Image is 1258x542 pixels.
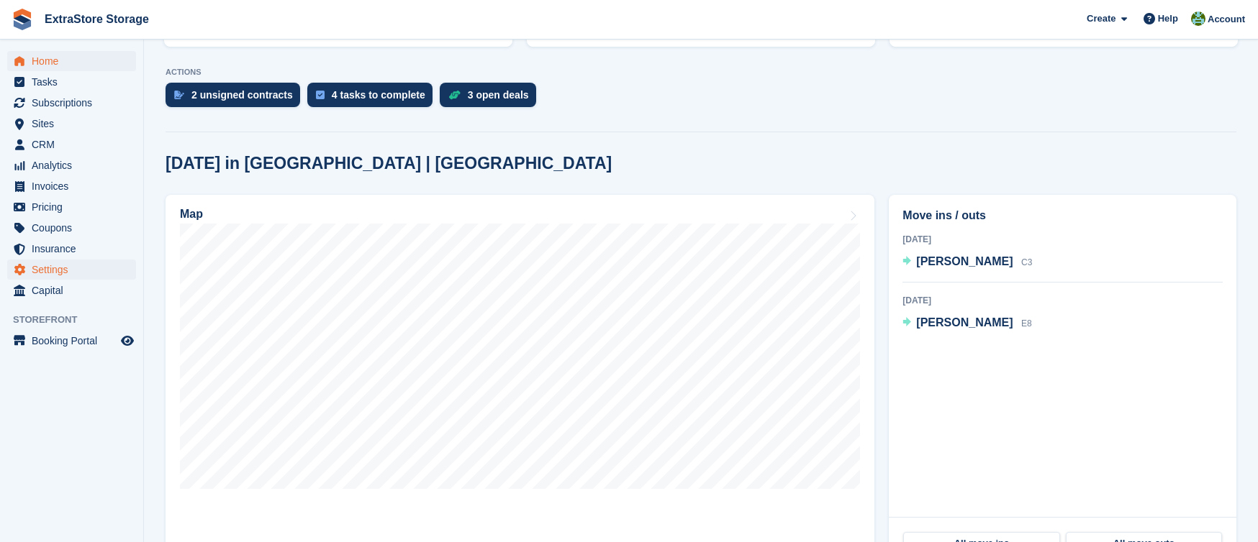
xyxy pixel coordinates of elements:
span: Create [1087,12,1116,26]
div: 2 unsigned contracts [191,89,293,101]
img: Jill Leckie [1191,12,1205,26]
a: menu [7,331,136,351]
span: Account [1208,12,1245,27]
a: ExtraStore Storage [39,7,155,31]
a: [PERSON_NAME] C3 [902,253,1032,272]
h2: Move ins / outs [902,207,1223,224]
a: 2 unsigned contracts [166,83,307,114]
a: menu [7,155,136,175]
span: Booking Portal [32,331,118,351]
div: 4 tasks to complete [332,89,425,101]
a: menu [7,72,136,92]
span: E8 [1021,318,1032,329]
span: Storefront [13,313,143,327]
span: Sites [32,114,118,134]
a: menu [7,259,136,280]
a: menu [7,280,136,300]
span: Tasks [32,72,118,92]
img: stora-icon-8386f47178a22dfd0bd8f6a31ec36ba5ce8667c1dd55bd0f319d3a0aa187defe.svg [12,9,33,30]
span: Subscriptions [32,93,118,113]
a: [PERSON_NAME] E8 [902,314,1031,333]
span: Pricing [32,197,118,217]
p: ACTIONS [166,68,1236,77]
a: menu [7,134,136,155]
a: 3 open deals [440,83,543,114]
span: Insurance [32,239,118,259]
img: task-75834270c22a3079a89374b754ae025e5fb1db73e45f91037f5363f120a921f8.svg [316,91,325,99]
a: menu [7,218,136,238]
span: Help [1158,12,1178,26]
div: [DATE] [902,294,1223,307]
h2: [DATE] in [GEOGRAPHIC_DATA] | [GEOGRAPHIC_DATA] [166,154,612,173]
a: 4 tasks to complete [307,83,440,114]
a: menu [7,114,136,134]
span: Settings [32,259,118,280]
span: CRM [32,134,118,155]
span: C3 [1021,257,1032,267]
span: [PERSON_NAME] [916,255,1013,267]
a: menu [7,51,136,71]
div: [DATE] [902,233,1223,246]
span: Capital [32,280,118,300]
span: Home [32,51,118,71]
span: [PERSON_NAME] [916,316,1013,329]
span: Analytics [32,155,118,175]
img: deal-1b604bf984904fb50ccaf53a9ad4b4a5d6e5aea283cecdc64d6e3604feb123c2.svg [448,90,461,100]
a: menu [7,239,136,259]
img: contract_signature_icon-13c848040528278c33f63329250d36e43548de30e8caae1d1a13099fd9432cc5.svg [174,91,184,99]
a: Preview store [119,332,136,349]
a: menu [7,176,136,196]
span: Coupons [32,218,118,238]
span: Invoices [32,176,118,196]
h2: Map [180,208,203,221]
div: 3 open deals [468,89,529,101]
a: menu [7,197,136,217]
a: menu [7,93,136,113]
